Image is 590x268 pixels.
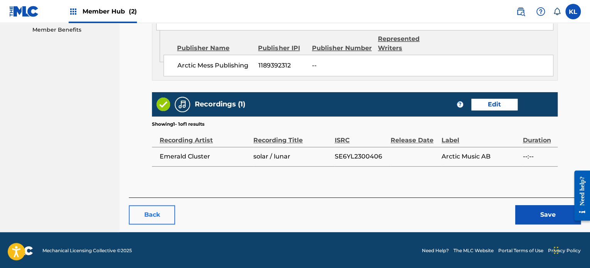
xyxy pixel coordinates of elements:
[422,247,449,254] a: Need Help?
[453,247,494,254] a: The MLC Website
[178,100,187,109] img: Recordings
[515,205,581,224] button: Save
[565,4,581,19] div: User Menu
[312,61,372,70] span: --
[391,128,438,145] div: Release Date
[442,128,519,145] div: Label
[554,239,558,262] div: Drag
[334,152,386,161] span: SE6YL2300406
[513,4,528,19] a: Public Search
[471,99,518,110] a: Edit
[177,44,252,53] div: Publisher Name
[523,128,554,145] div: Duration
[258,61,306,70] span: 1189392312
[69,7,78,16] img: Top Rightsholders
[152,121,204,128] p: Showing 1 - 1 of 1 results
[553,8,561,15] div: Notifications
[457,101,463,108] span: ?
[157,98,170,111] img: Valid
[312,44,372,53] div: Publisher Number
[129,205,175,224] button: Back
[334,128,386,145] div: ISRC
[9,6,39,17] img: MLC Logo
[253,152,330,161] span: solar / lunar
[378,34,438,53] div: Represented Writers
[195,100,245,109] h5: Recordings (1)
[253,128,330,145] div: Recording Title
[32,26,110,34] a: Member Benefits
[551,231,590,268] iframe: Chat Widget
[523,152,554,161] span: --:--
[129,8,137,15] span: (2)
[177,61,253,70] span: Arctic Mess Publishing
[442,152,519,161] span: Arctic Music AB
[516,7,525,16] img: search
[258,44,306,53] div: Publisher IPI
[83,7,137,16] span: Member Hub
[533,4,548,19] div: Help
[498,247,543,254] a: Portal Terms of Use
[536,7,545,16] img: help
[160,152,249,161] span: Emerald Cluster
[160,128,249,145] div: Recording Artist
[548,247,581,254] a: Privacy Policy
[42,247,132,254] span: Mechanical Licensing Collective © 2025
[568,165,590,227] iframe: Resource Center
